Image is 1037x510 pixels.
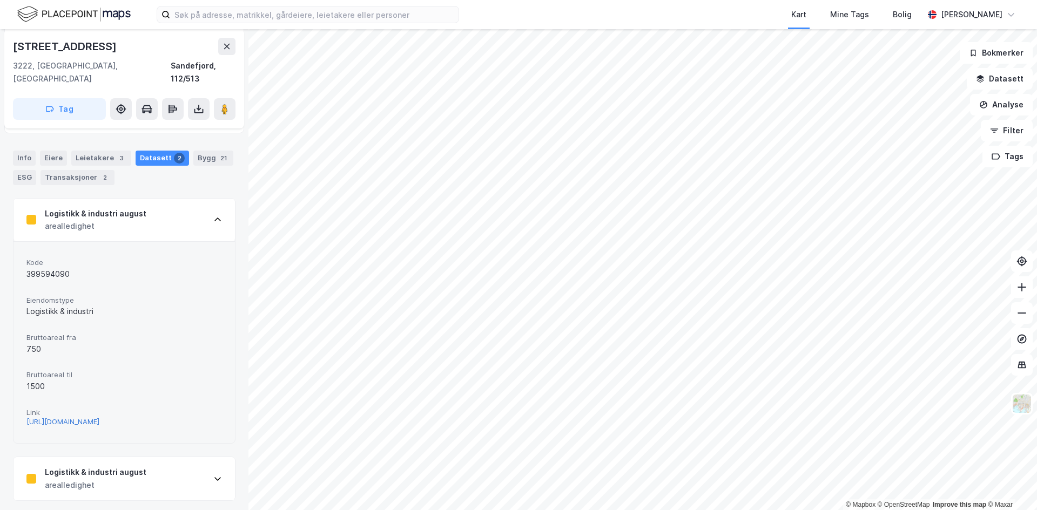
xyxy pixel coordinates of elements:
[970,94,1033,115] button: Analyse
[983,458,1037,510] iframe: Chat Widget
[40,151,67,166] div: Eiere
[983,458,1037,510] div: Kontrollprogram for chat
[17,5,131,24] img: logo.f888ab2527a4732fd821a326f86c7f29.svg
[26,258,222,267] span: Kode
[174,153,185,164] div: 2
[26,417,99,426] button: [URL][DOMAIN_NAME]
[933,501,986,508] a: Improve this map
[136,151,189,166] div: Datasett
[878,501,930,508] a: OpenStreetMap
[13,151,36,166] div: Info
[846,501,876,508] a: Mapbox
[45,207,146,220] div: Logistikk & industri august
[26,343,222,356] div: 750
[967,68,1033,90] button: Datasett
[830,8,869,21] div: Mine Tags
[45,220,146,233] div: arealledighet
[26,380,222,393] div: 1500
[193,151,233,166] div: Bygg
[13,59,171,85] div: 3222, [GEOGRAPHIC_DATA], [GEOGRAPHIC_DATA]
[26,305,222,318] div: Logistikk & industri
[960,42,1033,64] button: Bokmerker
[26,296,222,305] span: Eiendomstype
[170,6,459,23] input: Søk på adresse, matrikkel, gårdeiere, leietakere eller personer
[13,98,106,120] button: Tag
[45,479,146,492] div: arealledighet
[45,466,146,479] div: Logistikk & industri august
[26,370,222,379] span: Bruttoareal til
[41,170,115,185] div: Transaksjoner
[99,172,110,183] div: 2
[26,268,222,281] div: 399594090
[171,59,235,85] div: Sandefjord, 112/513
[71,151,131,166] div: Leietakere
[982,146,1033,167] button: Tags
[26,333,222,342] span: Bruttoareal fra
[981,120,1033,141] button: Filter
[116,153,127,164] div: 3
[13,38,119,55] div: [STREET_ADDRESS]
[893,8,912,21] div: Bolig
[218,153,229,164] div: 21
[1012,393,1032,414] img: Z
[26,408,222,417] span: Link
[791,8,806,21] div: Kart
[13,170,36,185] div: ESG
[941,8,1002,21] div: [PERSON_NAME]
